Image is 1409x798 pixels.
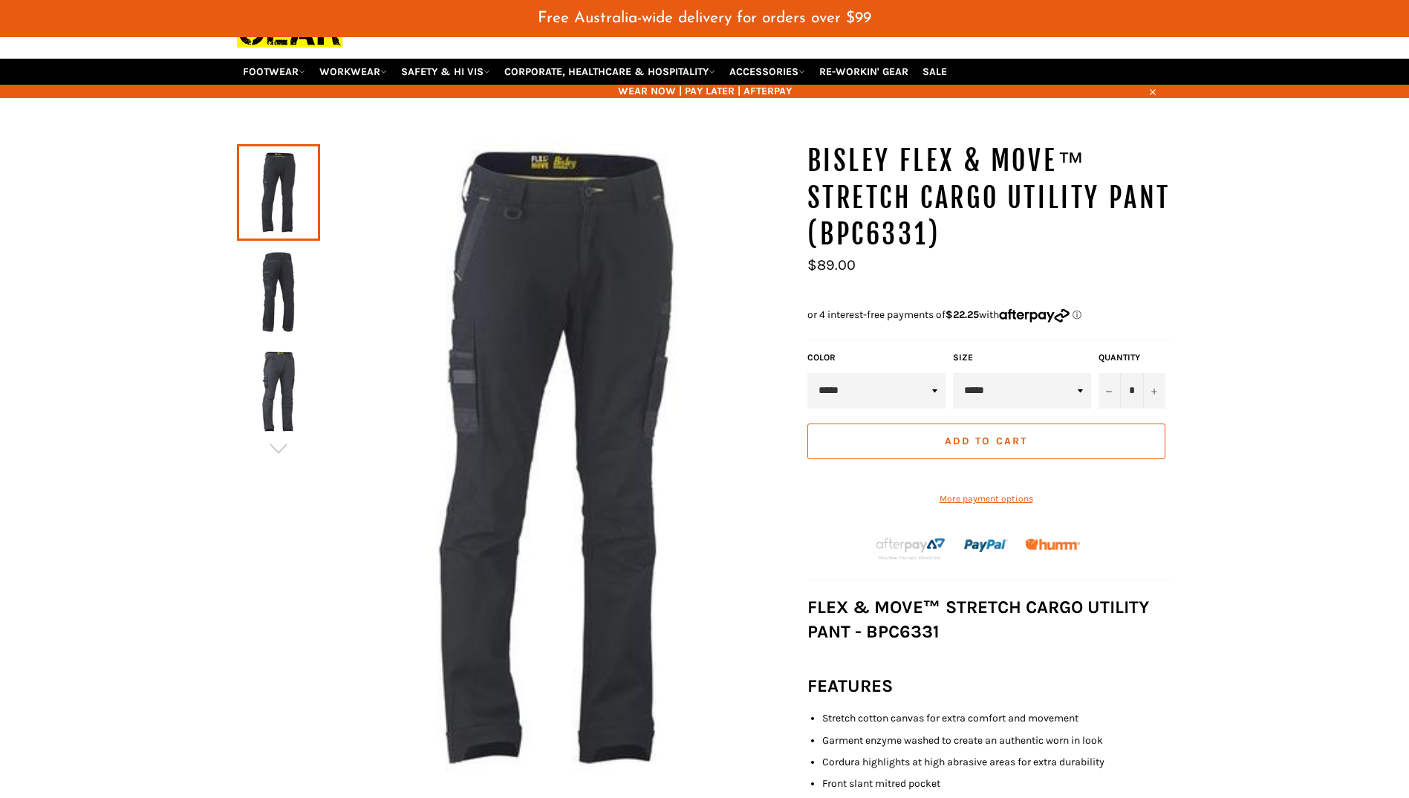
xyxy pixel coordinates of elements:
span: Add to Cart [945,435,1027,447]
label: Size [953,351,1091,364]
img: Afterpay-Logo-on-dark-bg_large.png [874,536,947,561]
a: WORKWEAR [313,59,393,85]
img: BISLEY FLEX & MOVE™ Stretch Cargo Utility Pant (BPC6331) - Workin' Gear [320,143,793,773]
a: FOOTWEAR [237,59,311,85]
li: Cordura highlights at high abrasive areas for extra durability [822,755,1173,769]
li: Stretch cotton canvas for extra comfort and movement [822,711,1173,725]
label: Quantity [1099,351,1165,364]
label: Color [807,351,946,364]
h3: FEATURES [807,674,1173,698]
a: SAFETY & HI VIS [395,59,496,85]
a: RE-WORKIN' GEAR [813,59,914,85]
a: CORPORATE, HEALTHCARE & HOSPITALITY [498,59,721,85]
a: SALE [917,59,953,85]
h1: BISLEY FLEX & MOVE™ Stretch Cargo Utility Pant (BPC6331) [807,143,1173,253]
span: $89.00 [807,256,856,273]
span: WEAR NOW | PAY LATER | AFTERPAY [237,84,1173,98]
img: BISLEY FLEX & MOVE™ Stretch Cargo Utility Pant (BPC6331) - Workin' Gear [244,351,313,432]
a: ACCESSORIES [723,59,811,85]
img: paypal.png [964,524,1008,568]
img: Humm_core_logo_RGB-01_300x60px_small_195d8312-4386-4de7-b182-0ef9b6303a37.png [1025,539,1080,550]
span: Free Australia-wide delivery for orders over $99 [538,10,871,26]
button: Reduce item quantity by one [1099,373,1121,409]
button: Increase item quantity by one [1143,373,1165,409]
h3: FLEX & MOVE™ STRETCH CARGO UTILITY PANT - BPC6331 [807,595,1173,644]
button: Add to Cart [807,424,1165,459]
li: Front slant mitred pocket [822,776,1173,791]
a: More payment options [807,493,1165,505]
li: Garment enzyme washed to create an authentic worn in look [822,733,1173,747]
img: BISLEY FLEX & MOVE™ Stretch Cargo Utility Pant (BPC6331) - Workin' Gear [244,251,313,333]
